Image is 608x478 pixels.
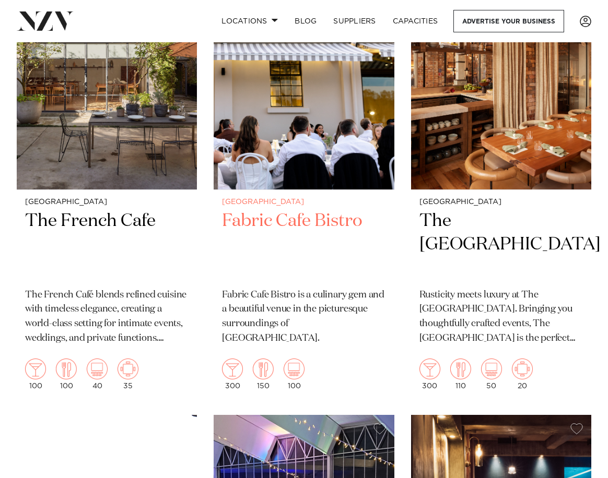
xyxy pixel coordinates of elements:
small: [GEOGRAPHIC_DATA] [222,198,385,206]
p: Rusticity meets luxury at The [GEOGRAPHIC_DATA]. Bringing you thoughtfully crafted events, The [G... [419,288,583,346]
img: dining.png [56,359,77,379]
a: Capacities [384,10,447,32]
img: meeting.png [512,359,533,379]
h2: The [GEOGRAPHIC_DATA] [419,210,583,279]
img: cocktail.png [25,359,46,379]
div: 35 [118,359,138,390]
h2: The French Cafe [25,210,189,279]
img: cocktail.png [222,359,243,379]
div: 150 [253,359,274,390]
img: meeting.png [118,359,138,379]
small: [GEOGRAPHIC_DATA] [419,198,583,206]
img: dining.png [253,359,274,379]
a: BLOG [286,10,325,32]
div: 40 [87,359,108,390]
div: 100 [284,359,305,390]
img: theatre.png [284,359,305,379]
img: theatre.png [481,359,502,379]
img: cocktail.png [419,359,440,379]
div: 300 [419,359,440,390]
a: Advertise your business [453,10,564,32]
img: dining.png [450,359,471,379]
p: Fabric Cafe Bistro is a culinary gem and a beautiful venue in the picturesque surroundings of [GE... [222,288,385,346]
div: 300 [222,359,243,390]
small: [GEOGRAPHIC_DATA] [25,198,189,206]
a: Locations [213,10,286,32]
div: 50 [481,359,502,390]
div: 100 [56,359,77,390]
div: 100 [25,359,46,390]
img: theatre.png [87,359,108,379]
div: 20 [512,359,533,390]
h2: Fabric Cafe Bistro [222,210,385,279]
img: nzv-logo.png [17,11,74,30]
a: SUPPLIERS [325,10,384,32]
p: The French Café blends refined cuisine with timeless elegance, creating a world-class setting for... [25,288,189,346]
div: 110 [450,359,471,390]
